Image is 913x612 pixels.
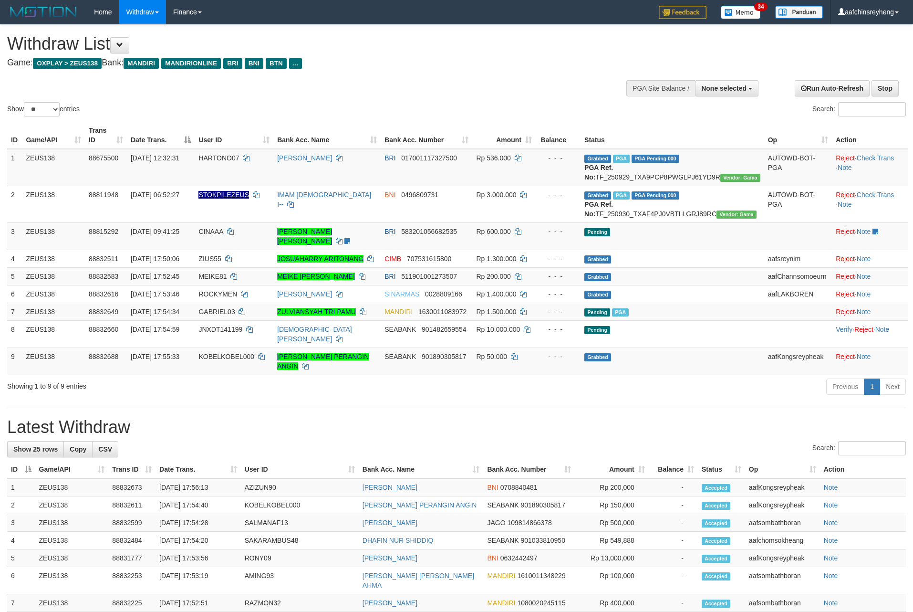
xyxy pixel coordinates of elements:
td: Rp 200,000 [575,478,649,496]
span: PGA Pending [632,155,679,163]
div: Showing 1 to 9 of 9 entries [7,378,373,391]
a: Reject [836,308,855,316]
span: Copy 901482659554 to clipboard [422,326,466,333]
div: - - - [539,289,577,299]
a: DHAFIN NUR SHIDDIQ [363,537,434,544]
span: Rp 536.000 [476,154,510,162]
a: Reject [836,353,855,360]
a: Reject [836,273,855,280]
span: Rp 50.000 [476,353,507,360]
span: Copy 0632442497 to clipboard [500,554,538,562]
td: ZEUS138 [35,532,109,549]
a: Note [838,164,852,171]
td: Rp 400,000 [575,594,649,612]
span: MEIKE81 [198,273,227,280]
th: Game/API: activate to sort column ascending [22,122,85,149]
a: [PERSON_NAME] [363,554,417,562]
a: Note [824,599,838,607]
td: ZEUS138 [22,285,85,303]
span: BTN [266,58,287,69]
a: CSV [92,441,118,457]
td: aafLAKBOREN [764,285,832,303]
a: Run Auto-Refresh [795,80,870,96]
span: SEABANK [487,501,519,509]
span: Marked by aafchomsokheang [612,308,629,317]
td: aafKongsreypheak [764,348,832,375]
span: Nama rekening ada tanda titik/strip, harap diedit [198,191,249,199]
td: [DATE] 17:54:40 [156,496,241,514]
td: [DATE] 17:56:13 [156,478,241,496]
td: Rp 500,000 [575,514,649,532]
td: aafsreynim [764,250,832,267]
td: [DATE] 17:52:51 [156,594,241,612]
td: ZEUS138 [35,514,109,532]
span: SEABANK [487,537,519,544]
span: Grabbed [584,255,611,264]
td: 88832611 [108,496,156,514]
td: 3 [7,514,35,532]
span: BRI [223,58,242,69]
a: Reject [836,290,855,298]
td: · · [832,320,908,348]
td: 7 [7,594,35,612]
span: 34 [754,2,767,11]
th: Status: activate to sort column ascending [698,461,745,478]
td: ZEUS138 [22,303,85,320]
span: MANDIRI [124,58,159,69]
td: RAZMON32 [241,594,359,612]
span: Rp 10.000.000 [476,326,520,333]
span: Grabbed [584,155,611,163]
td: aafKongsreypheak [745,549,820,567]
span: BNI [245,58,263,69]
th: Bank Acc. Name: activate to sort column ascending [359,461,484,478]
span: Copy 0028809166 to clipboard [425,290,462,298]
a: Note [857,308,871,316]
div: - - - [539,272,577,281]
span: MANDIRI [487,599,515,607]
a: 1 [864,379,880,395]
td: aafKongsreypheak [745,478,820,496]
a: [PERSON_NAME] [277,290,332,298]
a: Check Trans [857,191,894,199]
td: · [832,348,908,375]
td: 4 [7,250,22,267]
td: AMING93 [241,567,359,594]
td: ZEUS138 [22,348,85,375]
span: Copy 1610011348229 to clipboard [517,572,565,580]
td: ZEUS138 [22,186,85,222]
span: BRI [384,273,395,280]
input: Search: [838,102,906,116]
span: Grabbed [584,291,611,299]
h4: Game: Bank: [7,58,599,68]
span: MANDIRI [384,308,413,316]
td: · [832,285,908,303]
span: 88811948 [89,191,118,199]
th: Balance [536,122,581,149]
td: - [649,514,698,532]
a: Note [824,554,838,562]
td: RONY09 [241,549,359,567]
td: 2 [7,186,22,222]
td: · [832,303,908,320]
span: Rp 1.400.000 [476,290,516,298]
div: - - - [539,254,577,264]
td: 3 [7,222,22,250]
td: 1 [7,478,35,496]
a: Reject [854,326,873,333]
button: None selected [695,80,758,96]
div: - - - [539,307,577,317]
span: Copy 901890305817 to clipboard [422,353,466,360]
span: Marked by aaftrukkakada [613,155,630,163]
span: GABRIEL03 [198,308,235,316]
td: SALMANAF13 [241,514,359,532]
th: Bank Acc. Number: activate to sort column ascending [483,461,575,478]
td: - [649,567,698,594]
a: [PERSON_NAME] [PERSON_NAME] [277,228,332,245]
td: 88832225 [108,594,156,612]
td: · · [832,149,908,186]
td: 6 [7,567,35,594]
span: Show 25 rows [13,445,58,453]
td: Rp 100,000 [575,567,649,594]
td: ZEUS138 [35,549,109,567]
th: ID [7,122,22,149]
